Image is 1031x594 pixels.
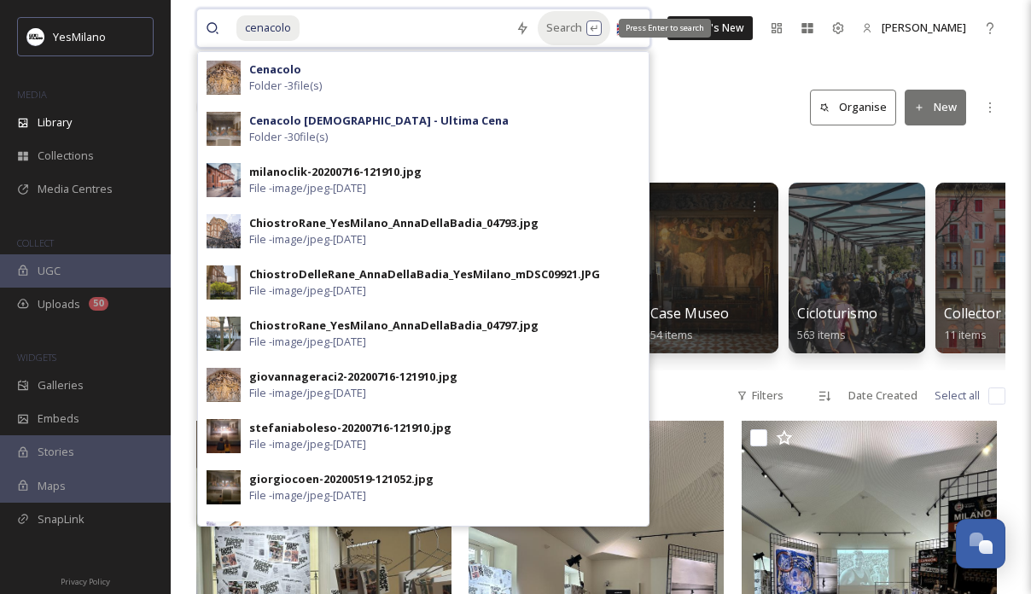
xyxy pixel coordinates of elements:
div: milanoclik-20200716-121910.jpg [249,164,422,180]
div: giorgiocoen-20200519-121052.jpg [249,471,434,487]
button: New [905,90,966,125]
span: Collections [38,148,94,164]
span: File - image/jpeg - [DATE] [249,334,366,350]
div: Press Enter to search [619,19,711,38]
a: Cicloturismo563 items [797,306,877,342]
img: c155c9bc75fce892e8bf073b2cf57ac3d75c71cd6e464fbf36e380b1dfe1c026.jpg [207,61,241,95]
strong: Cenacolo [DEMOGRAPHIC_DATA] - Ultima Cena [249,113,509,128]
a: What's New [667,16,753,40]
span: File - image/jpeg - [DATE] [249,487,366,504]
span: Media Centres [38,181,113,197]
div: 🇬🇧 [610,13,641,44]
div: giovannageraci2-20200716-121910.jpg [249,369,457,385]
span: [PERSON_NAME] [882,20,966,35]
img: c155c9bc75fce892e8bf073b2cf57ac3d75c71cd6e464fbf36e380b1dfe1c026.jpg [207,368,241,402]
span: Uploads [38,296,80,312]
div: stefaniaboleso-20200716-121910.jpg [249,420,451,436]
span: Case Museo [650,304,729,323]
span: 54 items [650,327,693,342]
span: 170 file s [196,387,236,404]
div: 50 [89,297,108,311]
span: Galleries [38,377,84,393]
img: Leonardo_da_Vinci_-_The_Last_Supper_high_res.jpg [207,112,241,146]
span: 563 items [797,327,846,342]
img: ChiostroRane_YesMilano_AnnaDellaBadia_04793.jpg [207,214,241,248]
span: File - image/jpeg - [DATE] [249,180,366,196]
span: 11 items [944,327,987,342]
span: cenacolo [236,15,300,40]
span: File - image/jpeg - [DATE] [249,282,366,299]
div: ChiostroRane_YesMilano_AnnaDellaBadia_04774.jpg [249,522,539,539]
img: Logo%20YesMilano%40150x.png [27,28,44,45]
a: [PERSON_NAME] [853,11,975,44]
span: Privacy Policy [61,576,110,587]
span: File - image/jpeg - [DATE] [249,436,366,452]
a: Case Museo54 items [650,306,729,342]
div: ChiostroRane_YesMilano_AnnaDellaBadia_04793.jpg [249,215,539,231]
strong: Cenacolo [249,61,301,77]
span: COLLECT [17,236,54,249]
span: Embeds [38,411,79,427]
span: Library [38,114,72,131]
span: SnapLink [38,511,84,527]
span: Stories [38,444,74,460]
span: Maps [38,478,66,494]
img: 78c6961e-949f-40a9-99c3-fc9a0468ff72.jpg [207,265,241,300]
span: File - image/jpeg - [DATE] [249,385,366,401]
span: WIDGETS [17,351,56,364]
span: YesMilano [53,29,106,44]
span: Select all [935,387,980,404]
span: Folder - 30 file(s) [249,129,328,145]
div: Filters [728,379,792,412]
img: ChiostroRane_YesMilano_AnnaDellaBadia_04797.jpg [207,317,241,351]
img: ChiostroRane_YesMilano_AnnaDellaBadia_04774.jpg [207,521,241,556]
div: ChiostroDelleRane_AnnaDellaBadia_YesMilano_mDSC09921.JPG [249,266,600,282]
div: Date Created [840,379,926,412]
img: ae2a193c98fc3cf983b38f68f0390d63c0f0d9d4145d2a5390a2bfa1caf5d5f3.jpg [207,419,241,453]
div: ChiostroRane_YesMilano_AnnaDellaBadia_04797.jpg [249,317,539,334]
button: Open Chat [956,519,1005,568]
span: Folder - 3 file(s) [249,78,322,94]
span: UGC [38,263,61,279]
button: Organise [810,90,896,125]
span: Cicloturismo [797,304,877,323]
img: 39f86fddb4770a9f0642501ef2e76819bd1080ddd1398c5ad82bc9bdb6241545.jpg [207,163,241,197]
div: Search [538,11,610,44]
img: d680e9b95dac44e3ccb66d6ebace8dce4f2d85253e5f1f15c2427b4e5bb2b48b.jpg [207,470,241,504]
span: File - image/jpeg - [DATE] [249,231,366,247]
span: MEDIA [17,88,47,101]
a: Privacy Policy [61,570,110,591]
